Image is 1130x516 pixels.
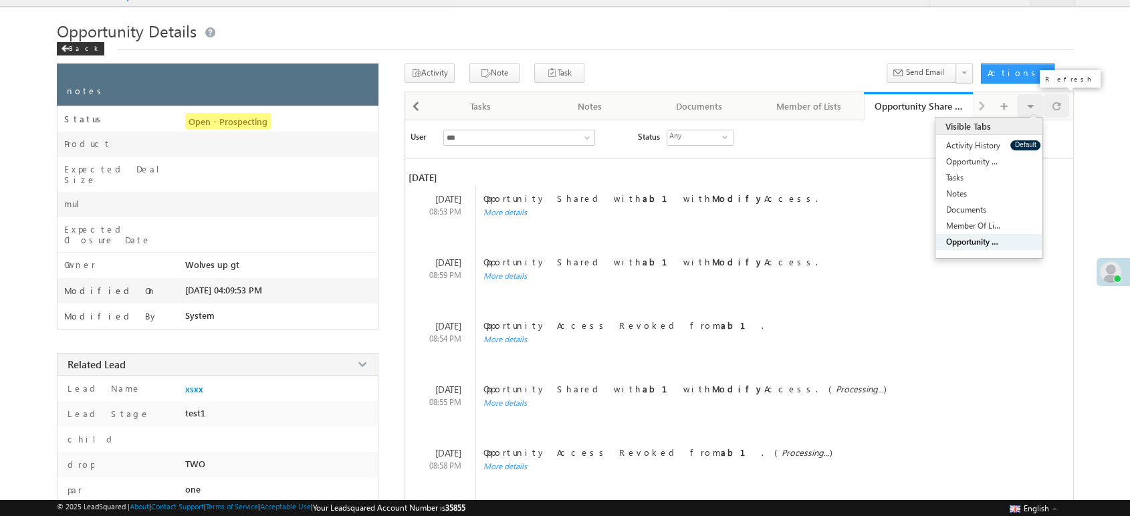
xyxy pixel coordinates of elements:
[405,169,483,186] div: [DATE]
[57,20,197,41] span: Opportunity Details
[935,234,1010,250] a: Opportunity Share History
[476,461,1050,471] div: More details
[645,92,755,120] a: Documents
[260,502,311,511] a: Acceptable Use
[435,383,465,396] div: [DATE]
[64,408,150,419] label: Lead Stage
[437,98,524,114] div: Tasks
[426,92,536,120] a: Tasks
[835,383,883,394] span: Processing...
[429,270,465,280] div: 08:59 PM
[711,192,764,204] b: Modify
[67,85,106,96] span: notes
[656,98,743,114] div: Documents
[476,383,1050,394] div: Opportunity Shared with with Access. ( )
[411,132,426,142] span: User
[935,154,1010,170] a: Opportunity Details
[185,310,215,321] span: System
[905,66,943,78] span: Send Email
[429,207,465,217] div: 08:53 PM
[429,461,465,471] div: 08:58 PM
[638,132,660,142] span: Status
[720,319,761,331] b: ab1
[935,118,1042,135] div: Visible Tabs
[642,192,683,204] b: ab1
[64,285,156,296] label: Modified On
[577,131,594,144] a: Show All Items
[185,459,205,469] span: TWO
[435,446,465,459] div: [DATE]
[185,113,271,130] span: Open - Prospecting
[64,311,158,321] label: Modified By
[476,334,1050,344] div: More details
[667,130,722,141] span: Any
[64,114,106,124] label: Status
[935,170,1010,186] a: Tasks
[546,98,633,114] div: Notes
[476,398,1050,408] div: More details
[429,334,465,344] div: 08:54 PM
[206,502,258,511] a: Terms of Service
[935,218,1010,234] a: Member Of Lists
[781,446,829,458] span: Processing...
[476,192,1050,204] div: Opportunity Shared with with Access.
[64,433,117,444] label: child
[435,319,465,332] div: [DATE]
[642,383,683,394] b: ab1
[64,382,141,394] label: Lead Name
[64,484,82,495] label: par
[766,98,853,114] div: Member of Lists
[64,199,90,209] label: mul
[981,63,1054,84] button: Actions
[429,397,465,407] div: 08:55 PM
[1045,74,1095,84] p: Refresh
[534,63,584,83] button: Task
[1006,500,1060,516] button: English
[755,92,865,120] a: Member of Lists
[476,271,1050,281] div: More details
[642,256,683,267] b: ab1
[64,138,111,149] label: Product
[987,67,1040,79] div: Actions
[445,503,465,513] span: 35855
[68,358,126,371] span: Related Lead
[476,446,1050,458] div: Opportunity Access Revoked from . ( )
[435,256,465,269] div: [DATE]
[935,186,1010,202] a: Notes
[469,63,520,83] button: Note
[476,256,1050,267] div: Opportunity Shared with with Access.
[64,259,96,270] label: Owner
[151,502,204,511] a: Contact Support
[864,92,974,120] a: Opportunity Share History
[935,202,1010,218] a: Documents
[405,63,455,83] button: Activity
[720,446,761,458] b: ab1
[874,100,964,112] div: Opportunity Share History
[185,484,201,495] span: one
[1010,140,1040,150] button: Default
[64,164,186,185] label: Expected Deal Size
[185,285,262,295] span: [DATE] 04:09:53 PM
[711,383,764,394] b: Modify
[935,138,1010,154] a: Activity History
[185,259,239,270] span: Wolves up gt
[64,459,94,470] label: drop
[64,224,186,245] label: Expected Closure Date
[476,207,1050,217] div: More details
[185,384,203,394] a: xsxx
[536,92,645,120] a: Notes
[887,63,957,83] button: Send Email
[864,92,974,119] li: Opportunity Share History
[711,256,764,267] b: Modify
[1024,503,1049,513] span: English
[722,134,733,140] span: select
[57,502,465,513] span: © 2025 LeadSquared | | | | |
[435,192,465,205] div: [DATE]
[313,503,465,513] span: Your Leadsquared Account Number is
[476,319,1050,331] div: Opportunity Access Revoked from .
[57,42,104,55] div: Back
[185,408,205,418] span: test1
[130,502,149,511] a: About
